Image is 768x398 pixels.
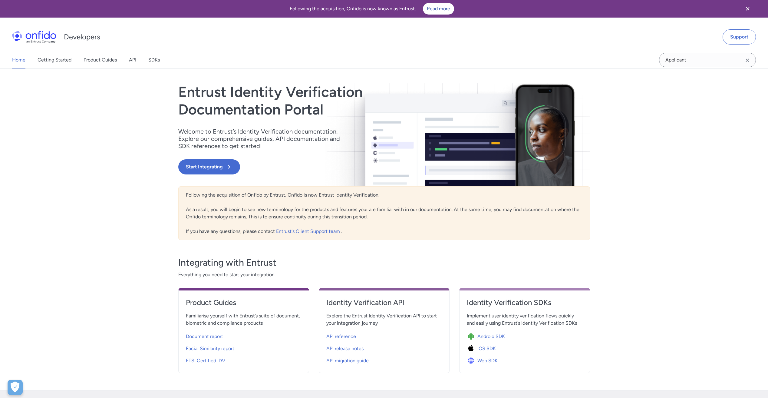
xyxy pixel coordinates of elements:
[178,159,240,174] button: Start Integrating
[186,341,302,353] a: Facial Similarity report
[744,5,751,12] svg: Close banner
[423,3,454,15] a: Read more
[8,380,23,395] button: Open Preferences
[178,83,466,118] h1: Entrust Identity Verification Documentation Portal
[186,345,234,352] span: Facial Similarity report
[178,271,590,278] span: Everything you need to start your integration
[326,312,442,327] span: Explore the Entrust Identity Verification API to start your integration journey
[326,357,369,364] span: API migration guide
[326,298,442,312] a: Identity Verification API
[186,357,225,364] span: ETSI Certified IDV
[467,353,582,366] a: Icon Web SDKWeb SDK
[326,353,442,366] a: API migration guide
[477,357,498,364] span: Web SDK
[326,329,442,341] a: API reference
[186,353,302,366] a: ETSI Certified IDV
[477,333,505,340] span: Android SDK
[467,344,477,353] img: Icon iOS SDK
[148,51,160,68] a: SDKs
[178,159,466,174] a: Start Integrating
[326,341,442,353] a: API release notes
[178,257,590,269] h3: Integrating with Entrust
[7,3,737,15] div: Following the acquisition, Onfido is now known as Entrust.
[467,298,582,312] a: Identity Verification SDKs
[186,298,302,312] a: Product Guides
[186,312,302,327] span: Familiarise yourself with Entrust’s suite of document, biometric and compliance products
[84,51,117,68] a: Product Guides
[467,341,582,353] a: Icon iOS SDKiOS SDK
[186,298,302,307] h4: Product Guides
[744,57,751,64] svg: Clear search field button
[276,228,341,234] a: Entrust's Client Support team
[8,380,23,395] div: Cookie Preferences
[326,298,442,307] h4: Identity Verification API
[326,345,364,352] span: API release notes
[12,51,25,68] a: Home
[178,186,590,240] div: Following the acquisition of Onfido by Entrust, Onfido is now Entrust Identity Verification. As a...
[467,298,582,307] h4: Identity Verification SDKs
[186,333,223,340] span: Document report
[178,128,348,150] p: Welcome to Entrust’s Identity Verification documentation. Explore our comprehensive guides, API d...
[129,51,136,68] a: API
[467,357,477,365] img: Icon Web SDK
[737,1,759,16] button: Close banner
[659,53,756,67] input: Onfido search input field
[64,32,100,42] h1: Developers
[186,329,302,341] a: Document report
[12,31,56,43] img: Onfido Logo
[467,329,582,341] a: Icon Android SDKAndroid SDK
[326,333,356,340] span: API reference
[477,345,496,352] span: iOS SDK
[723,29,756,45] a: Support
[467,332,477,341] img: Icon Android SDK
[38,51,71,68] a: Getting Started
[467,312,582,327] span: Implement user identity verification flows quickly and easily using Entrust’s Identity Verificati...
